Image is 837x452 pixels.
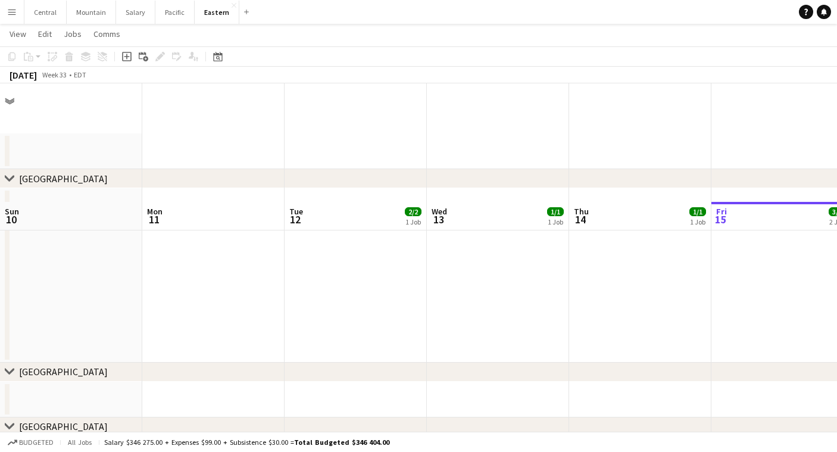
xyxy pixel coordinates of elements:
[405,207,421,216] span: 2/2
[405,217,421,226] div: 1 Job
[10,29,26,39] span: View
[432,206,447,217] span: Wed
[33,26,57,42] a: Edit
[89,26,125,42] a: Comms
[19,173,108,185] div: [GEOGRAPHIC_DATA]
[430,213,447,226] span: 13
[10,69,37,81] div: [DATE]
[714,213,727,226] span: 15
[155,1,195,24] button: Pacific
[289,206,303,217] span: Tue
[67,1,116,24] button: Mountain
[64,29,82,39] span: Jobs
[93,29,120,39] span: Comms
[547,207,564,216] span: 1/1
[574,206,589,217] span: Thu
[3,213,19,226] span: 10
[59,26,86,42] a: Jobs
[572,213,589,226] span: 14
[74,70,86,79] div: EDT
[5,26,31,42] a: View
[24,1,67,24] button: Central
[116,1,155,24] button: Salary
[288,213,303,226] span: 12
[38,29,52,39] span: Edit
[716,206,727,217] span: Fri
[19,420,108,432] div: [GEOGRAPHIC_DATA]
[65,438,94,447] span: All jobs
[145,213,163,226] span: 11
[147,206,163,217] span: Mon
[19,366,108,378] div: [GEOGRAPHIC_DATA]
[195,1,239,24] button: Eastern
[19,438,54,447] span: Budgeted
[689,207,706,216] span: 1/1
[104,438,389,447] div: Salary $346 275.00 + Expenses $99.00 + Subsistence $30.00 =
[294,438,389,447] span: Total Budgeted $346 404.00
[39,70,69,79] span: Week 33
[690,217,705,226] div: 1 Job
[5,206,19,217] span: Sun
[548,217,563,226] div: 1 Job
[6,436,55,449] button: Budgeted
